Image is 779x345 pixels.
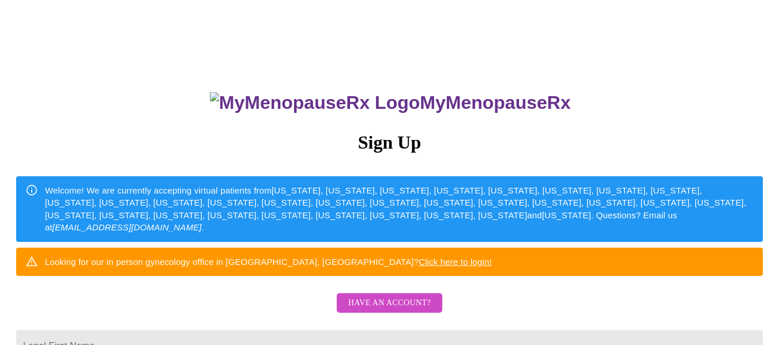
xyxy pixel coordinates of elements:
a: Click here to login! [419,257,492,267]
em: [EMAIL_ADDRESS][DOMAIN_NAME] [52,222,202,232]
h3: Sign Up [16,132,763,153]
img: MyMenopauseRx Logo [210,92,420,113]
div: Looking for our in person gynecology office in [GEOGRAPHIC_DATA], [GEOGRAPHIC_DATA]? [45,251,492,272]
a: Have an account? [334,306,445,316]
span: Have an account? [348,296,431,310]
div: Welcome! We are currently accepting virtual patients from [US_STATE], [US_STATE], [US_STATE], [US... [45,180,754,238]
h3: MyMenopauseRx [18,92,763,113]
button: Have an account? [337,293,442,313]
